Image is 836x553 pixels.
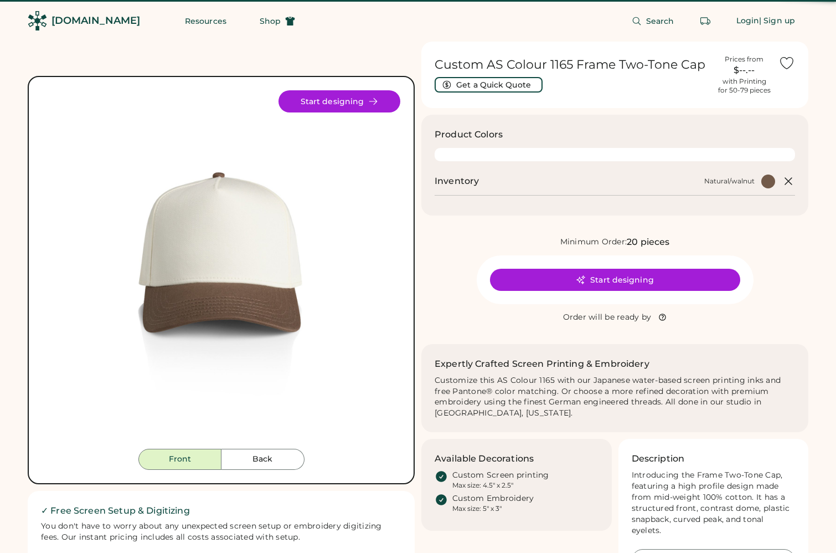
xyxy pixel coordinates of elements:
[452,470,549,481] div: Custom Screen printing
[452,493,534,504] div: Custom Embroidery
[435,375,795,419] div: Customize this AS Colour 1165 with our Japanese water-based screen printing inks and free Pantone...
[632,470,796,536] div: Introducing the Frame Two-Tone Cap, featuring a high profile design made from mid-weight 100% cot...
[560,237,627,248] div: Minimum Order:
[41,504,401,518] h2: ✓ Free Screen Setup & Digitizing
[632,452,685,465] h3: Description
[618,10,688,32] button: Search
[172,10,240,32] button: Resources
[435,357,649,371] h2: Expertly Crafted Screen Printing & Embroidery
[435,128,503,141] h3: Product Colors
[246,10,308,32] button: Shop
[41,521,401,543] div: You don't have to worry about any unexpected screen setup or embroidery digitizing fees. Our inst...
[28,11,47,30] img: Rendered Logo - Screens
[278,90,400,112] button: Start designing
[260,17,281,25] span: Shop
[452,481,513,490] div: Max size: 4.5" x 2.5"
[736,16,760,27] div: Login
[435,77,543,93] button: Get a Quick Quote
[627,235,669,249] div: 20 pieces
[51,14,140,28] div: [DOMAIN_NAME]
[716,64,772,77] div: $--.--
[694,10,716,32] button: Retrieve an order
[563,312,652,323] div: Order will be ready by
[718,77,771,95] div: with Printing for 50-79 pieces
[725,55,763,64] div: Prices from
[42,90,400,449] div: 1165 Style Image
[646,17,674,25] span: Search
[42,90,400,449] img: 1165 - Natural/walnut Front Image
[435,57,710,73] h1: Custom AS Colour 1165 Frame Two-Tone Cap
[490,269,740,291] button: Start designing
[435,452,534,465] h3: Available Decorations
[221,449,305,470] button: Back
[138,449,221,470] button: Front
[435,175,479,188] h2: Inventory
[452,504,502,513] div: Max size: 5" x 3"
[759,16,795,27] div: | Sign up
[704,177,755,186] div: Natural/walnut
